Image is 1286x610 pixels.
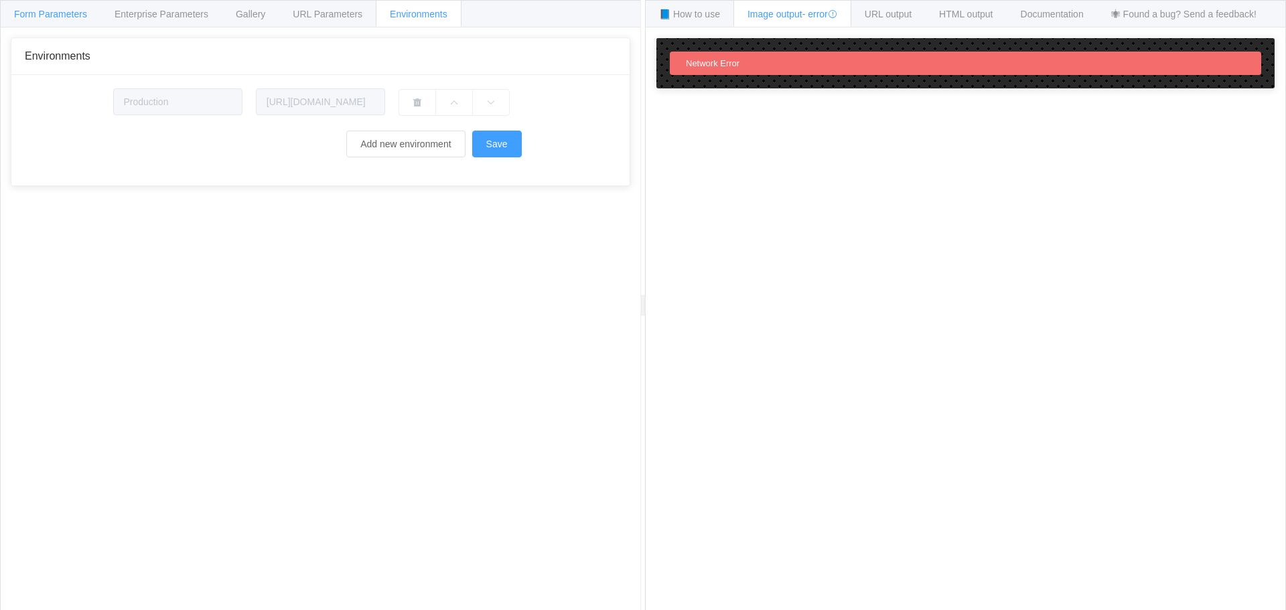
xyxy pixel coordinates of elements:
[659,9,720,19] span: 📘 How to use
[747,9,837,19] span: Image output
[293,9,362,19] span: URL Parameters
[25,50,90,62] span: Environments
[686,58,739,68] span: Network Error
[1021,9,1084,19] span: Documentation
[802,9,837,19] span: - error
[865,9,912,19] span: URL output
[390,9,447,19] span: Environments
[236,9,265,19] span: Gallery
[486,139,508,149] span: Save
[1111,9,1257,19] span: 🕷 Found a bug? Send a feedback!
[14,9,87,19] span: Form Parameters
[346,131,465,157] button: Add new environment
[115,9,208,19] span: Enterprise Parameters
[472,131,522,157] button: Save
[939,9,993,19] span: HTML output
